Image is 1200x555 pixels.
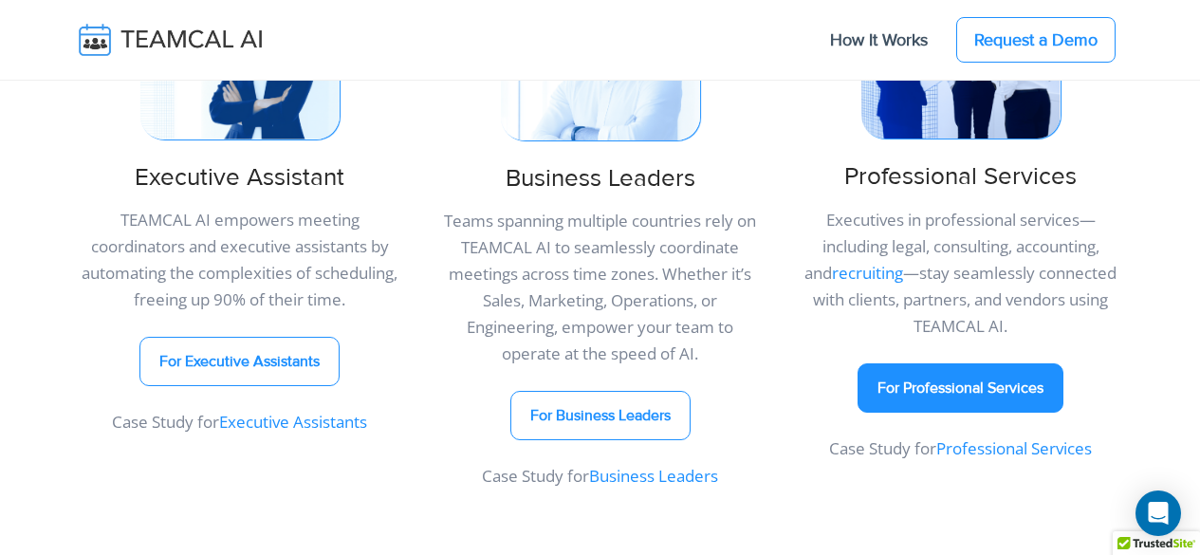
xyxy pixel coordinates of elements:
a: For Business Leaders [510,391,691,440]
a: For Professional Services [858,363,1063,413]
a: Request a Demo [956,17,1116,63]
a: How It Works [811,20,947,60]
p: Case Study for [71,409,409,435]
a: recruiting [832,262,903,284]
p: Case Study for [792,435,1130,462]
h3: Business Leaders [432,164,769,194]
h3: Professional Services [792,162,1130,192]
a: Executive Assistants [219,411,367,433]
a: Business Leaders [589,465,718,487]
p: Teams spanning multiple countries rely on TEAMCAL AI to seamlessly coordinate meetings across tim... [432,208,769,367]
a: For Executive Assistants [139,337,340,386]
p: Case Study for [432,463,769,490]
p: TEAMCAL AI empowers meeting coordinators and executive assistants by automating the complexities ... [71,207,409,313]
h3: Executive Assistant [71,163,409,193]
a: Professional Services [936,437,1092,459]
div: Open Intercom Messenger [1135,490,1181,536]
p: Executives in professional services—including legal, consulting, accounting, and —stay seamlessly... [792,207,1130,340]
